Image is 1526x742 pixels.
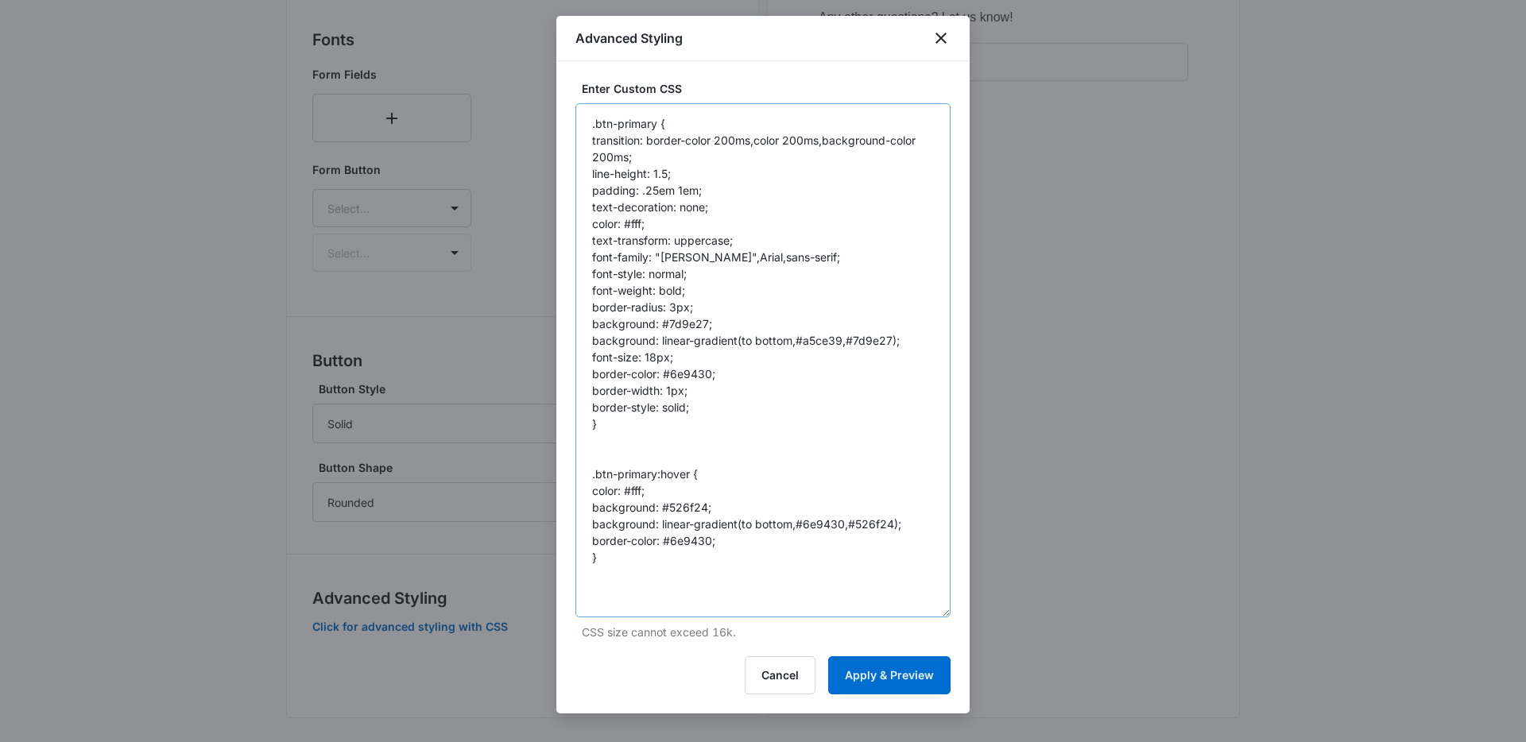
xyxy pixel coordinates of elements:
span: Send It! [10,453,54,466]
button: Apply & Preview [828,656,951,694]
button: close [931,29,951,48]
label: Enter Custom CSS [582,80,957,97]
textarea: .btn-primary { transition: border-color 200ms,color 200ms,background-color 200ms; line-height: 1.... [575,103,951,617]
p: CSS size cannot exceed 16k. [582,624,951,640]
h1: Advanced Styling [575,29,683,48]
button: Cancel [745,656,815,694]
